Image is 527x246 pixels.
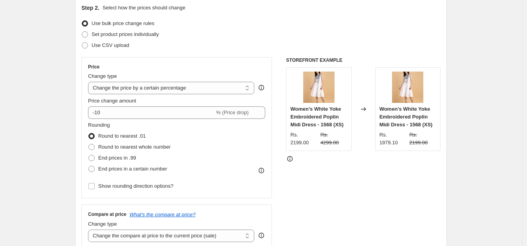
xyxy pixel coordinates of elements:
span: Change type [88,221,117,227]
span: Show rounding direction options? [98,183,173,189]
h3: Compare at price [88,211,126,217]
input: -15 [88,106,214,119]
span: Round to nearest whole number [98,144,171,150]
div: Rs. 1979.10 [380,131,406,147]
span: End prices in .99 [98,155,136,161]
span: Price change amount [88,98,136,104]
span: Women’s White Yoke Embroidered Poplin Midi Dress - 1568 (XS) [380,106,433,127]
button: What's the compare at price? [130,212,196,217]
span: Use bulk price change rules [92,20,154,26]
div: help [257,232,265,239]
span: Round to nearest .01 [98,133,146,139]
span: Change type [88,73,117,79]
div: help [257,84,265,92]
span: Use CSV upload [92,42,129,48]
img: SI-1811202401_1_80x.jpg [303,72,335,103]
p: Select how the prices should change [103,4,185,12]
strike: Rs. 4299.00 [320,131,347,147]
h6: STOREFRONT EXAMPLE [286,57,441,63]
span: Set product prices individually [92,31,159,37]
img: SI-1811202401_1_80x.jpg [392,72,423,103]
span: Women’s White Yoke Embroidered Poplin Midi Dress - 1568 (XS) [290,106,344,127]
div: Rs. 2199.00 [290,131,317,147]
strike: Rs. 2199.00 [409,131,436,147]
h2: Step 2. [81,4,99,12]
span: End prices in a certain number [98,166,167,172]
span: % (Price drop) [216,110,248,115]
span: Rounding [88,122,110,128]
h3: Price [88,64,99,70]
